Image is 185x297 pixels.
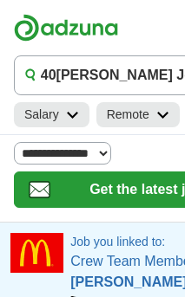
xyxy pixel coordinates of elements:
a: Remote [96,102,180,127]
a: Salary [14,102,89,127]
h2: Remote [107,106,149,124]
h2: Salary [24,106,59,124]
img: Adzuna logo [14,14,118,42]
img: McDonald's logo [10,233,63,273]
span: 40 [41,65,56,86]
